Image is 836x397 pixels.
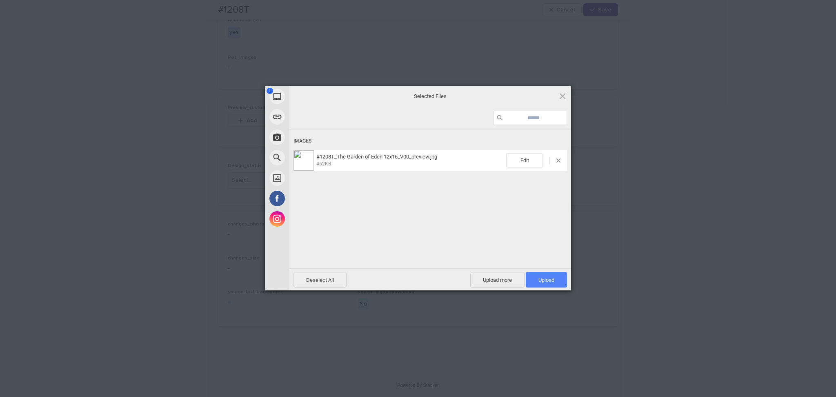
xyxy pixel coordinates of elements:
[526,272,567,288] span: Upload
[265,86,363,107] div: My Device
[349,93,512,100] span: Selected Files
[506,153,543,167] span: Edit
[316,161,331,167] span: 462KB
[265,107,363,127] div: Link (URL)
[267,88,273,94] span: 1
[470,272,525,288] span: Upload more
[314,154,506,167] span: #1208T_The Garden of Eden 12x16_V00_preview.jpg
[265,147,363,168] div: Web Search
[538,277,554,283] span: Upload
[293,150,314,171] img: 2750648c-9b41-4357-95b5-344b966f6647
[293,134,567,149] div: Images
[316,154,437,160] span: #1208T_The Garden of Eden 12x16_V00_preview.jpg
[265,188,363,209] div: Facebook
[265,209,363,229] div: Instagram
[265,168,363,188] div: Unsplash
[265,127,363,147] div: Take Photo
[293,272,347,288] span: Deselect All
[558,91,567,100] span: Click here or hit ESC to close picker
